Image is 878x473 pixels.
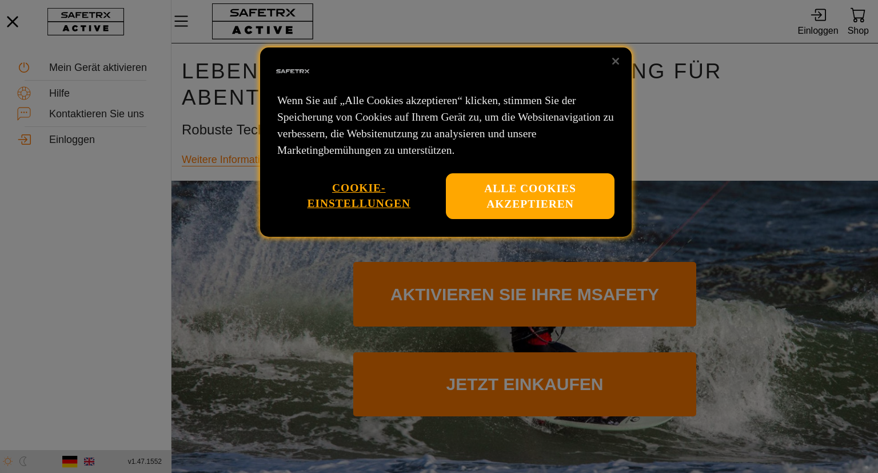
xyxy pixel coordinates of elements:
button: Cookie-Einstellungen [283,173,435,218]
p: Wenn Sie auf „Alle Cookies akzeptieren“ klicken, stimmen Sie der Speicherung von Cookies auf Ihre... [277,92,614,159]
div: Datenschutz [260,47,632,237]
img: Firmenlogo [274,53,311,90]
button: Alle Cookies akzeptieren [446,173,614,220]
button: Schließen [603,49,628,74]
